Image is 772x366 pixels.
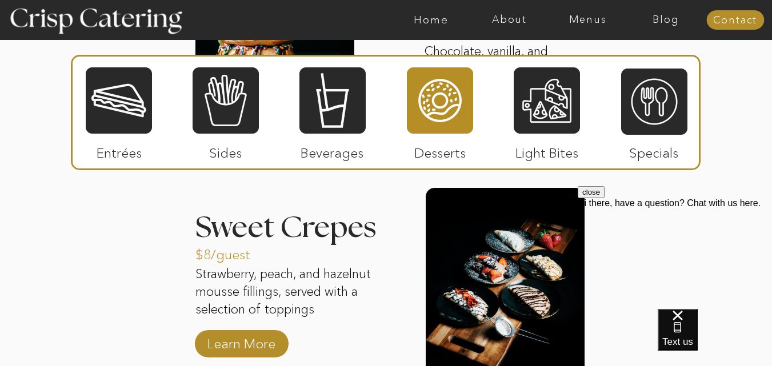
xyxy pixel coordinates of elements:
a: Menus [549,14,627,26]
p: Desserts [402,134,478,167]
a: Learn More [203,324,279,357]
p: Entrées [81,134,157,167]
h3: Sweet Crepes [195,213,406,243]
iframe: podium webchat widget bubble [658,309,772,366]
a: Home [392,14,470,26]
a: $6/guest [426,11,502,45]
p: Chocolate, vanilla, and maple glazes, served with a selection of toppings [424,43,583,98]
p: Beverages [294,134,370,167]
a: Blog [627,14,705,26]
p: Strawberry, peach, and hazelnut mousse fillings, served with a selection of toppings [195,266,383,320]
a: Contact [706,15,764,26]
iframe: podium webchat widget prompt [578,186,772,323]
a: $8/guest [195,235,271,268]
a: About [470,14,549,26]
p: Light Bites [509,134,585,167]
p: Specials [616,134,692,167]
p: Sides [187,134,263,167]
